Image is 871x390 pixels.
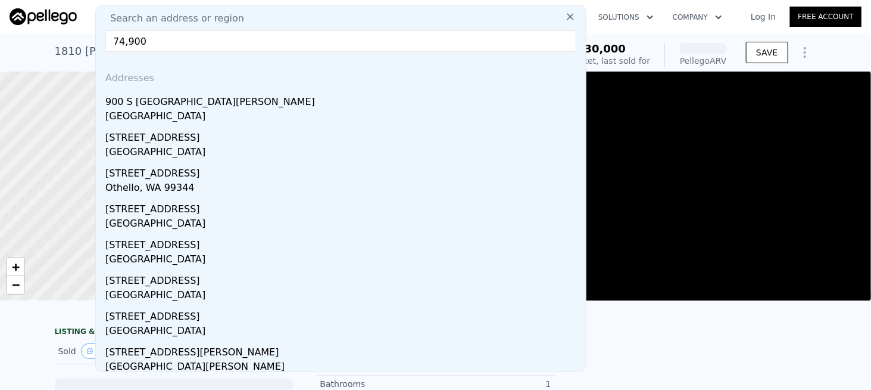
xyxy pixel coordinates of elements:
div: [GEOGRAPHIC_DATA] [105,216,581,233]
span: + [12,259,20,274]
div: Map [545,72,871,301]
button: SAVE [746,42,788,63]
div: 900 S [GEOGRAPHIC_DATA][PERSON_NAME] [105,90,581,109]
div: [STREET_ADDRESS] [105,197,581,216]
img: Pellego [10,8,77,25]
div: Bathrooms [320,378,436,390]
div: Sold [58,343,164,359]
span: Search an address or region [101,11,244,26]
div: [STREET_ADDRESS][PERSON_NAME] [105,341,581,360]
div: [STREET_ADDRESS] [105,305,581,324]
button: Company [663,7,732,28]
div: [GEOGRAPHIC_DATA] [105,252,581,269]
div: Othello, WA 99344 [105,181,581,197]
span: $30,000 [577,42,626,55]
a: Log In [736,11,790,23]
div: [STREET_ADDRESS] [105,269,581,288]
div: [STREET_ADDRESS] [105,233,581,252]
div: [STREET_ADDRESS] [105,162,581,181]
div: [GEOGRAPHIC_DATA] [105,145,581,162]
div: LISTING & SALE HISTORY [55,327,293,339]
a: Zoom out [7,276,24,294]
div: Off Market, last sold for [552,55,650,67]
div: Addresses [101,61,581,90]
div: [GEOGRAPHIC_DATA] [105,109,581,126]
button: View historical data [81,343,106,359]
button: Show Options [793,41,817,64]
span: − [12,277,20,292]
div: [GEOGRAPHIC_DATA][PERSON_NAME] [105,360,581,376]
a: Free Account [790,7,861,27]
a: Zoom in [7,258,24,276]
div: [GEOGRAPHIC_DATA] [105,288,581,305]
input: Enter an address, city, region, neighborhood or zip code [105,30,576,52]
div: [STREET_ADDRESS] [105,126,581,145]
div: Main Display [545,72,871,301]
div: 1 [436,378,551,390]
button: Solutions [589,7,663,28]
div: 1810 [PERSON_NAME] St , [GEOGRAPHIC_DATA] , NC 27406 [55,43,368,60]
div: Pellego ARV [679,55,727,67]
div: [GEOGRAPHIC_DATA] [105,324,581,341]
